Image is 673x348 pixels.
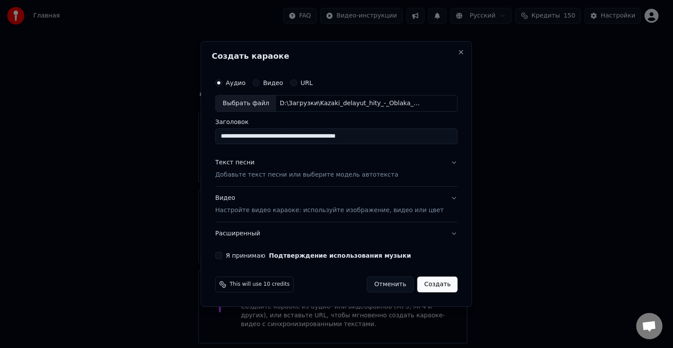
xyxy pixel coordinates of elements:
label: Видео [263,80,283,86]
button: Создать [417,277,457,292]
label: Аудио [226,80,245,86]
button: Расширенный [215,222,457,245]
button: Я принимаю [269,252,411,259]
div: Выбрать файл [216,96,276,111]
p: Добавьте текст песни или выберите модель автотекста [215,170,398,179]
label: Я принимаю [226,252,411,259]
div: Видео [215,194,443,215]
button: Отменить [367,277,414,292]
div: Текст песни [215,158,255,167]
span: This will use 10 credits [230,281,290,288]
label: Заголовок [215,119,457,125]
p: Настройте видео караоке: используйте изображение, видео или цвет [215,206,443,215]
label: URL [301,80,313,86]
div: D:\Загрузки\Kazaki_delayut_hity_-_Oblaka_2_plus_portal-minusy.ru.mp3 [276,99,425,108]
button: ВидеоНастройте видео караоке: используйте изображение, видео или цвет [215,187,457,222]
button: Текст песниДобавьте текст песни или выберите модель автотекста [215,151,457,186]
h2: Создать караоке [212,52,461,60]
